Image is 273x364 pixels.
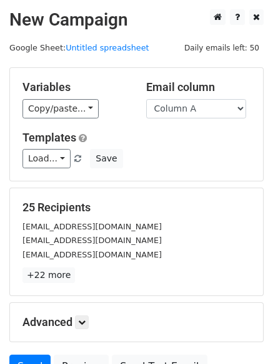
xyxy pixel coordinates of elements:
[22,149,71,168] a: Load...
[180,41,264,55] span: Daily emails left: 50
[22,131,76,144] a: Templates
[90,149,122,168] button: Save
[66,43,149,52] a: Untitled spreadsheet
[22,99,99,118] a: Copy/paste...
[22,201,251,214] h5: 25 Recipients
[22,222,162,231] small: [EMAIL_ADDRESS][DOMAIN_NAME]
[22,80,127,94] h5: Variables
[22,236,162,245] small: [EMAIL_ADDRESS][DOMAIN_NAME]
[22,267,75,283] a: +22 more
[22,250,162,259] small: [EMAIL_ADDRESS][DOMAIN_NAME]
[180,43,264,52] a: Daily emails left: 50
[22,315,251,329] h5: Advanced
[146,80,251,94] h5: Email column
[9,43,149,52] small: Google Sheet:
[211,304,273,364] iframe: Chat Widget
[9,9,264,31] h2: New Campaign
